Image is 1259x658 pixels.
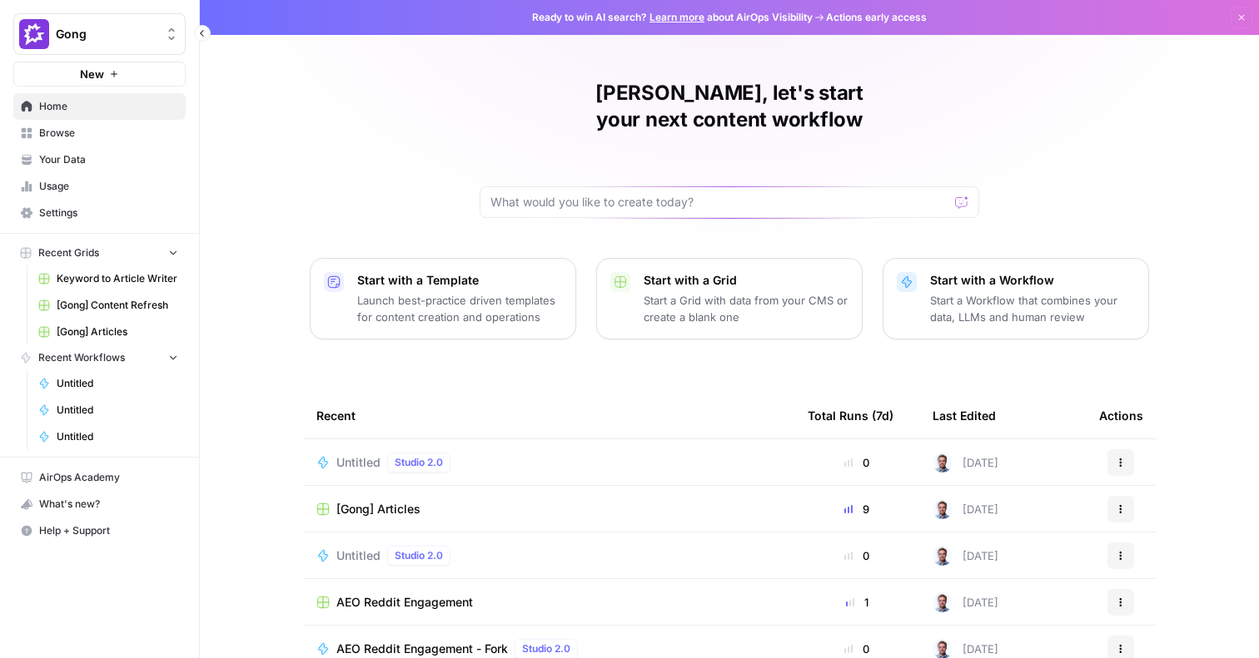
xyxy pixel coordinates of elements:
[316,453,781,472] a: UntitledStudio 2.0
[933,453,953,472] img: bf076u973kud3p63l3g8gndu11n6
[808,454,906,471] div: 0
[336,501,420,517] span: [Gong] Articles
[336,641,508,657] span: AEO Reddit Engagement - Fork
[13,13,186,55] button: Workspace: Gong
[336,547,381,564] span: Untitled
[31,265,186,292] a: Keyword to Article Writer
[38,245,99,260] span: Recent Grids
[883,258,1149,339] button: Start with a WorkflowStart a Workflow that combines your data, LLMs and human review
[57,376,178,391] span: Untitled
[31,370,186,397] a: Untitled
[31,319,186,345] a: [Gong] Articles
[13,93,186,120] a: Home
[13,200,186,226] a: Settings
[316,501,781,517] a: [Gong] Articles
[933,592,998,612] div: [DATE]
[39,179,178,194] span: Usage
[316,393,781,438] div: Recent
[13,517,186,544] button: Help + Support
[56,26,157,42] span: Gong
[19,19,49,49] img: Gong Logo
[39,152,178,167] span: Your Data
[13,62,186,87] button: New
[336,594,473,611] span: AEO Reddit Engagement
[13,240,186,265] button: Recent Grids
[480,80,979,133] h1: [PERSON_NAME], let's start your next content workflow
[395,455,443,470] span: Studio 2.0
[39,126,178,141] span: Browse
[13,120,186,146] a: Browse
[13,146,186,173] a: Your Data
[310,258,576,339] button: Start with a TemplateLaunch best-practice driven templates for content creation and operations
[39,470,178,485] span: AirOps Academy
[808,641,906,657] div: 0
[808,594,906,611] div: 1
[826,10,927,25] span: Actions early access
[933,546,998,566] div: [DATE]
[808,501,906,517] div: 9
[532,10,813,25] span: Ready to win AI search? about AirOps Visibility
[644,272,848,289] p: Start with a Grid
[933,592,953,612] img: bf076u973kud3p63l3g8gndu11n6
[357,292,562,325] p: Launch best-practice driven templates for content creation and operations
[596,258,863,339] button: Start with a GridStart a Grid with data from your CMS or create a blank one
[57,271,178,286] span: Keyword to Article Writer
[808,393,893,438] div: Total Runs (7d)
[31,292,186,319] a: [Gong] Content Refresh
[80,66,104,82] span: New
[808,547,906,564] div: 0
[14,492,185,517] div: What's new?
[57,324,178,339] span: [Gong] Articles
[316,546,781,566] a: UntitledStudio 2.0
[644,292,848,325] p: Start a Grid with data from your CMS or create a blank one
[39,205,178,220] span: Settings
[1099,393,1143,438] div: Actions
[930,292,1135,325] p: Start a Workflow that combines your data, LLMs and human review
[395,548,443,563] span: Studio 2.0
[31,423,186,450] a: Untitled
[316,594,781,611] a: AEO Reddit Engagement
[649,11,704,23] a: Learn more
[933,499,953,519] img: bf076u973kud3p63l3g8gndu11n6
[933,499,998,519] div: [DATE]
[490,194,948,210] input: What would you like to create today?
[13,173,186,200] a: Usage
[13,491,186,517] button: What's new?
[522,641,570,656] span: Studio 2.0
[38,350,125,365] span: Recent Workflows
[933,546,953,566] img: bf076u973kud3p63l3g8gndu11n6
[933,393,996,438] div: Last Edited
[31,397,186,423] a: Untitled
[57,429,178,444] span: Untitled
[39,523,178,538] span: Help + Support
[13,464,186,491] a: AirOps Academy
[13,345,186,370] button: Recent Workflows
[357,272,562,289] p: Start with a Template
[930,272,1135,289] p: Start with a Workflow
[39,99,178,114] span: Home
[933,453,998,472] div: [DATE]
[57,403,178,418] span: Untitled
[336,454,381,471] span: Untitled
[57,298,178,313] span: [Gong] Content Refresh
